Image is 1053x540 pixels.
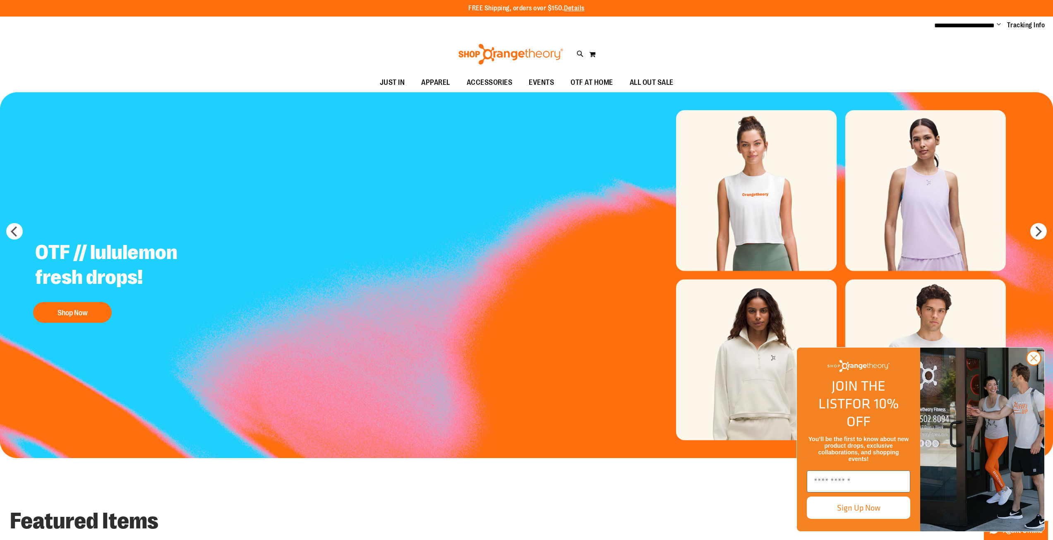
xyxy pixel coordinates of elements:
span: You’ll be the first to know about new product drops, exclusive collaborations, and shopping events! [808,436,909,462]
button: Sign Up Now [807,497,910,519]
span: EVENTS [529,73,554,92]
strong: Featured Items [10,508,158,534]
span: APPAREL [421,73,450,92]
span: JUST IN [380,73,405,92]
div: FLYOUT Form [788,339,1053,540]
a: Tracking Info [1007,21,1045,30]
span: FOR 10% OFF [845,393,899,432]
h2: OTF // lululemon fresh drops! [29,234,235,298]
p: FREE Shipping, orders over $150. [468,4,585,13]
span: OTF AT HOME [571,73,613,92]
button: prev [6,223,23,240]
img: Shop Orangetheory [828,360,890,372]
button: Shop Now [33,302,112,323]
img: Shop Orangetheory [457,44,564,65]
span: ACCESSORIES [467,73,513,92]
img: Shop Orangtheory [920,348,1044,531]
span: ALL OUT SALE [630,73,674,92]
span: JOIN THE LIST [818,375,885,414]
a: OTF // lululemon fresh drops! Shop Now [29,234,235,327]
button: Account menu [997,21,1001,29]
a: Details [564,5,585,12]
input: Enter email [807,470,910,492]
button: next [1030,223,1047,240]
button: Close dialog [1026,350,1041,366]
